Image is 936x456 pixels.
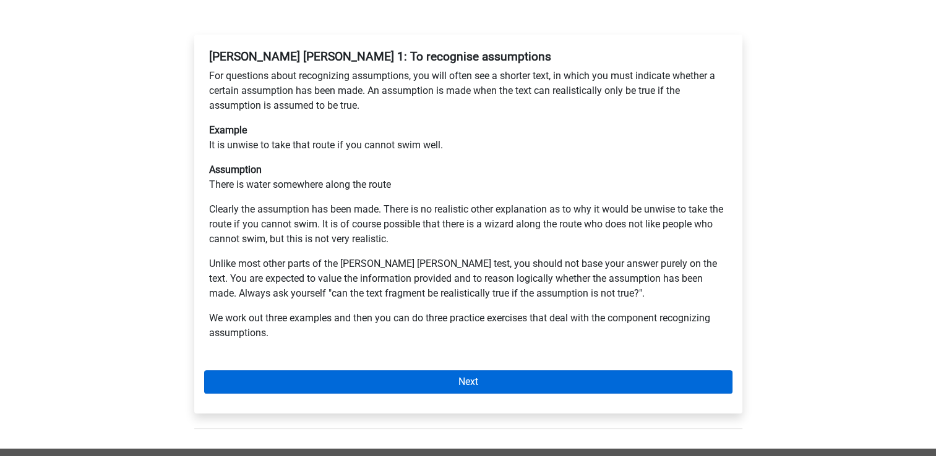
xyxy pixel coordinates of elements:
[209,163,728,192] p: There is water somewhere along the route
[209,49,551,64] b: [PERSON_NAME] [PERSON_NAME] 1: To recognise assumptions
[209,311,728,340] p: We work out three examples and then you can do three practice exercises that deal with the compon...
[209,256,728,301] p: Unlike most other parts of the [PERSON_NAME] [PERSON_NAME] test, you should not base your answer ...
[209,124,247,136] b: Example
[204,370,732,394] a: Next
[209,69,728,113] p: For questions about recognizing assumptions, you will often see a shorter text, in which you must...
[209,123,728,153] p: It is unwise to take that route if you cannot swim well.
[209,164,262,175] b: Assumption
[209,202,728,247] p: Clearly the assumption has been made. There is no realistic other explanation as to why it would ...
